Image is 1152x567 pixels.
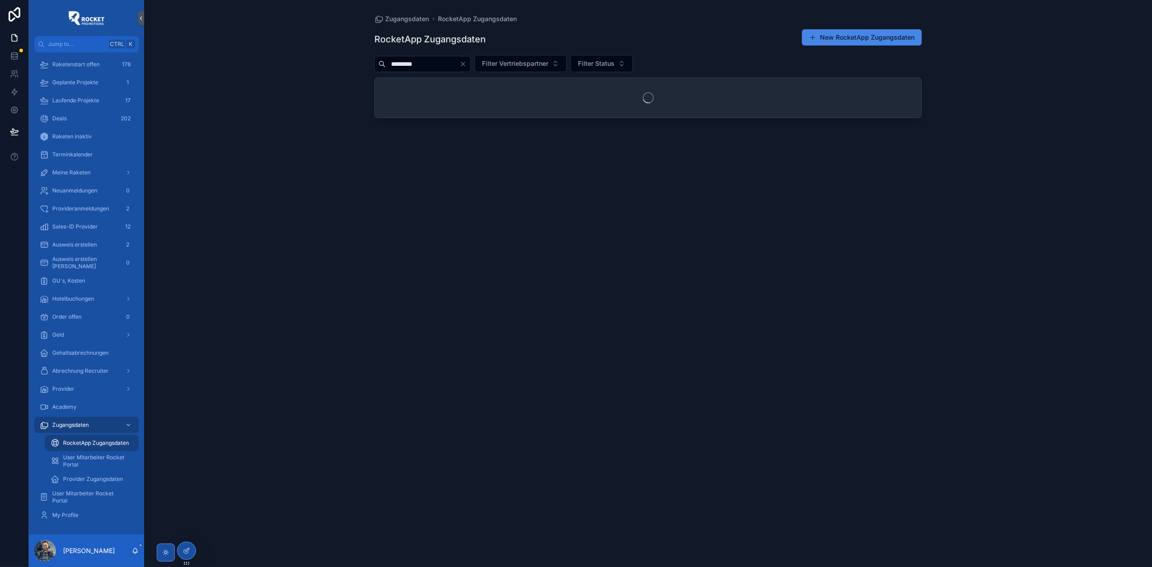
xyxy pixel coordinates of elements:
[52,79,98,86] span: Geplante Projekte
[438,14,517,23] a: RocketApp Zugangsdaten
[52,151,93,158] span: Terminkalender
[123,203,133,214] div: 2
[34,219,139,235] a: Sales-ID Provider12
[45,453,139,469] a: User Mitarbeiter Rocket Portal
[34,363,139,379] a: Abrechnung Recruiter
[34,291,139,307] a: Hotelbuchungen
[374,14,429,23] a: Zugangsdaten
[63,454,130,468] span: User Mitarbeiter Rocket Portal
[52,421,89,429] span: Zugangsdaten
[474,55,567,72] button: Select Button
[45,471,139,487] a: Provider Zugangsdaten
[52,256,119,270] span: Ausweis erstellen [PERSON_NAME]
[52,512,78,519] span: My Profile
[570,55,633,72] button: Select Button
[34,489,139,505] a: User Mitarbeiter Rocket Portal
[34,201,139,217] a: Provideranmeldungen2
[34,56,139,73] a: Raketenstart offen176
[63,546,115,555] p: [PERSON_NAME]
[123,311,133,322] div: 0
[482,59,548,68] span: Filter Vertriebspartner
[123,77,133,88] div: 1
[34,183,139,199] a: Neuanmeldungen0
[63,476,123,483] span: Provider Zugangsdaten
[460,60,470,68] button: Clear
[118,113,133,124] div: 202
[34,309,139,325] a: Order offen0
[34,255,139,271] a: Ausweis erstellen [PERSON_NAME]0
[34,146,139,163] a: Terminkalender
[52,133,92,140] span: Raketen inaktiv
[385,14,429,23] span: Zugangsdaten
[34,237,139,253] a: Ausweis erstellen2
[52,61,100,68] span: Raketenstart offen
[52,403,77,411] span: Academy
[52,187,97,194] span: Neuanmeldungen
[123,221,133,232] div: 12
[34,74,139,91] a: Geplante Projekte1
[52,331,64,338] span: Geld
[52,169,91,176] span: Meine Raketen
[52,97,99,104] span: Laufende Projekte
[109,40,125,49] span: Ctrl
[52,241,97,248] span: Ausweis erstellen
[52,223,98,230] span: Sales-ID Provider
[374,33,486,46] h1: RocketApp Zugangsdaten
[48,41,105,48] span: Jump to...
[34,345,139,361] a: Gehaltsabrechnungen
[68,11,105,25] img: App logo
[34,92,139,109] a: Laufende Projekte17
[578,59,615,68] span: Filter Status
[52,205,109,212] span: Provideranmeldungen
[52,115,67,122] span: Deals
[52,277,85,284] span: GU´s, Kosten
[34,417,139,433] a: Zugangsdaten
[52,490,130,504] span: User Mitarbeiter Rocket Portal
[34,399,139,415] a: Academy
[123,257,133,268] div: 0
[52,367,109,375] span: Abrechnung Recruiter
[34,165,139,181] a: Meine Raketen
[34,128,139,145] a: Raketen inaktiv
[34,327,139,343] a: Geld
[52,295,94,302] span: Hotelbuchungen
[29,52,144,535] div: scrollable content
[52,385,74,393] span: Provider
[123,185,133,196] div: 0
[34,381,139,397] a: Provider
[34,110,139,127] a: Deals202
[802,29,922,46] button: New RocketApp Zugangsdaten
[34,36,139,52] button: Jump to...CtrlK
[52,349,109,357] span: Gehaltsabrechnungen
[52,313,82,320] span: Order offen
[34,507,139,523] a: My Profile
[127,41,134,48] span: K
[34,273,139,289] a: GU´s, Kosten
[123,95,133,106] div: 17
[45,435,139,451] a: RocketApp Zugangsdaten
[123,239,133,250] div: 2
[119,59,133,70] div: 176
[63,439,129,447] span: RocketApp Zugangsdaten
